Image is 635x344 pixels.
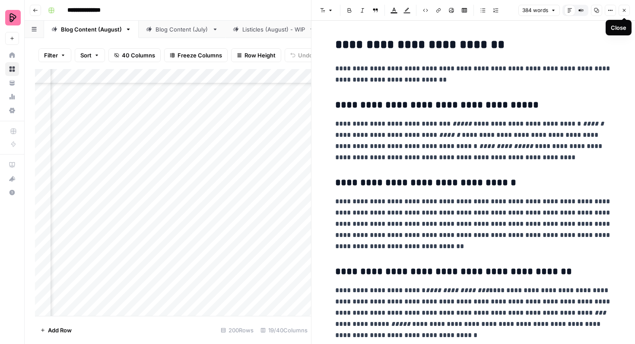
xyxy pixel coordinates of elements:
[225,21,322,38] a: Listicles (August) - WIP
[244,51,276,60] span: Row Height
[48,326,72,335] span: Add Row
[522,6,548,14] span: 384 words
[5,172,19,186] button: What's new?
[38,48,71,62] button: Filter
[5,186,19,199] button: Help + Support
[5,7,19,28] button: Workspace: Preply
[217,323,257,337] div: 200 Rows
[156,25,209,34] div: Blog Content (July)
[108,48,161,62] button: 40 Columns
[5,104,19,117] a: Settings
[6,172,19,185] div: What's new?
[44,21,139,38] a: Blog Content (August)
[5,90,19,104] a: Usage
[139,21,225,38] a: Blog Content (July)
[5,62,19,76] a: Browse
[298,51,313,60] span: Undo
[122,51,155,60] span: 40 Columns
[231,48,281,62] button: Row Height
[518,5,560,16] button: 384 words
[611,23,626,32] div: Close
[80,51,92,60] span: Sort
[164,48,228,62] button: Freeze Columns
[35,323,77,337] button: Add Row
[242,25,305,34] div: Listicles (August) - WIP
[44,51,58,60] span: Filter
[5,48,19,62] a: Home
[285,48,318,62] button: Undo
[257,323,311,337] div: 19/40 Columns
[61,25,122,34] div: Blog Content (August)
[5,76,19,90] a: Your Data
[75,48,105,62] button: Sort
[5,158,19,172] a: AirOps Academy
[178,51,222,60] span: Freeze Columns
[5,10,21,25] img: Preply Logo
